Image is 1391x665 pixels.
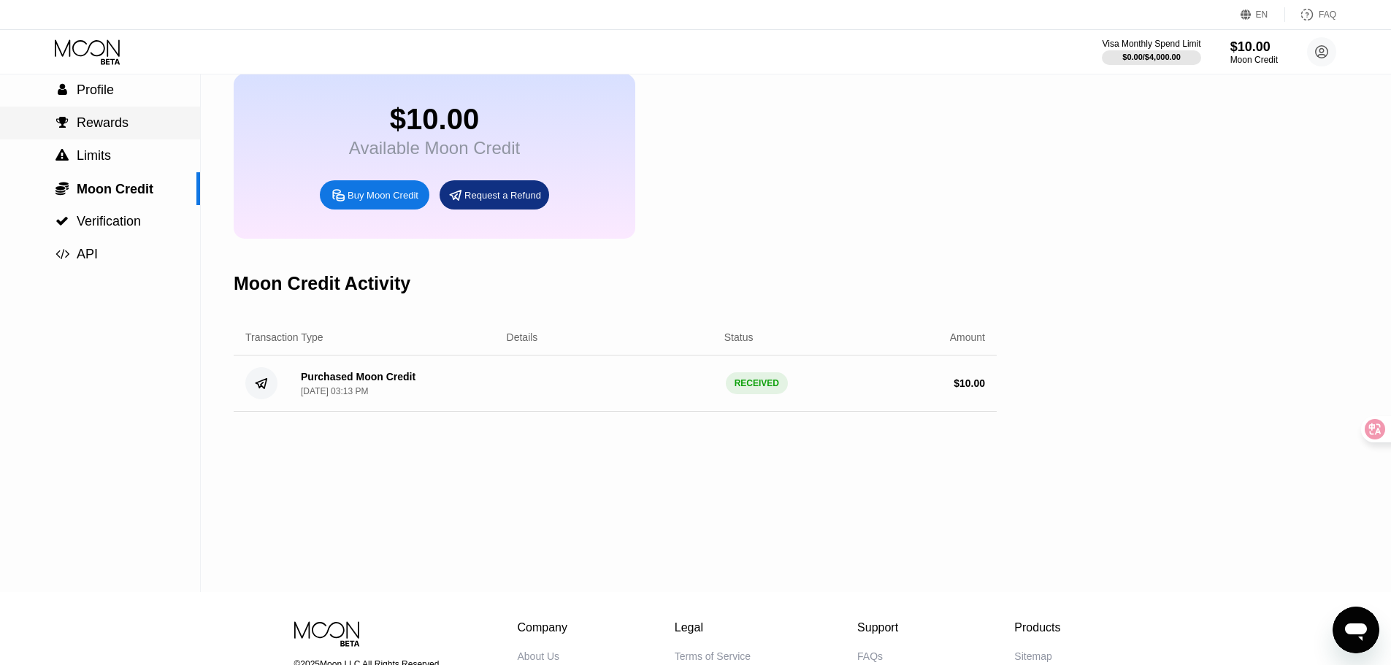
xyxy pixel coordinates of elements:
[301,371,415,383] div: Purchased Moon Credit
[518,650,560,662] div: About Us
[1014,650,1051,662] div: Sitemap
[56,116,69,129] span: 
[301,386,368,396] div: [DATE] 03:13 PM
[1230,39,1278,55] div: $10.00
[950,331,985,343] div: Amount
[1014,621,1060,634] div: Products
[675,621,751,634] div: Legal
[724,331,754,343] div: Status
[1102,39,1200,65] div: Visa Monthly Spend Limit$0.00/$4,000.00
[58,83,67,96] span: 
[55,83,69,96] div: 
[77,247,98,261] span: API
[1333,607,1379,653] iframe: 启动消息传送窗口的按钮
[55,215,69,228] span: 
[675,650,751,662] div: Terms of Service
[55,247,69,261] span: 
[440,180,549,210] div: Request a Refund
[1122,53,1181,61] div: $0.00 / $4,000.00
[1285,7,1336,22] div: FAQ
[320,180,429,210] div: Buy Moon Credit
[726,372,788,394] div: RECEIVED
[857,650,883,662] div: FAQs
[77,82,114,97] span: Profile
[55,149,69,162] span: 
[77,148,111,163] span: Limits
[348,189,418,201] div: Buy Moon Credit
[77,214,141,228] span: Verification
[77,182,153,196] span: Moon Credit
[464,189,541,201] div: Request a Refund
[954,377,985,389] div: $ 10.00
[1230,39,1278,65] div: $10.00Moon Credit
[234,273,410,294] div: Moon Credit Activity
[507,331,538,343] div: Details
[1102,39,1200,49] div: Visa Monthly Spend Limit
[349,138,520,158] div: Available Moon Credit
[1230,55,1278,65] div: Moon Credit
[349,103,520,136] div: $10.00
[1256,9,1268,20] div: EN
[518,621,568,634] div: Company
[55,181,69,196] span: 
[245,331,323,343] div: Transaction Type
[1241,7,1285,22] div: EN
[1319,9,1336,20] div: FAQ
[857,621,908,634] div: Support
[55,116,69,129] div: 
[77,115,129,130] span: Rewards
